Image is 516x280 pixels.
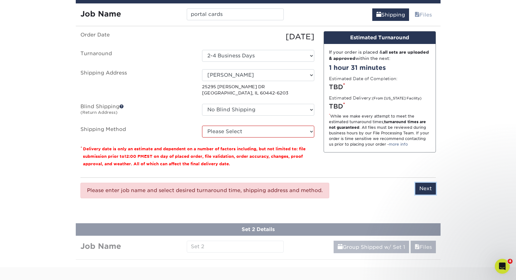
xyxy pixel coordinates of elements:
[197,31,319,42] div: [DATE]
[329,82,431,92] div: TBD
[329,63,431,72] div: 1 hour 31 minutes
[187,8,284,20] input: Enter a job name
[124,154,144,159] span: 12:00 PM
[76,126,197,138] label: Shipping Method
[324,31,436,44] div: Estimated Turnaround
[411,241,436,253] a: Files
[76,69,197,96] label: Shipping Address
[415,12,420,18] span: files
[334,241,409,253] a: Group Shipped w/ Set 1
[415,244,420,250] span: files
[411,8,436,21] a: Files
[415,183,436,195] input: Next
[372,96,422,100] small: (From [US_STATE] Facility)
[389,142,408,147] a: more info
[495,259,510,274] iframe: Intercom live chat
[329,119,426,130] strong: turnaround times are not guaranteed
[80,9,121,18] strong: Job Name
[80,183,329,198] div: Please enter job name and select desired turnaround time, shipping address and method.
[329,75,398,82] label: Estimated Date of Completion:
[76,50,197,62] label: Turnaround
[329,95,422,101] label: Estimated Delivery:
[338,244,343,250] span: shipping
[76,31,197,42] label: Order Date
[76,104,197,118] label: Blind Shipping
[508,259,513,264] span: 4
[202,84,314,96] p: 25295 [PERSON_NAME] DR [GEOGRAPHIC_DATA], IL 60442-6203
[329,49,431,62] div: If your order is placed & within the next:
[376,12,381,18] span: shipping
[329,113,431,147] div: While we make every attempt to meet the estimated turnaround times; . All files must be reviewed ...
[80,110,118,115] small: (Return Address)
[83,147,306,166] small: Delivery date is only an estimate and dependent on a number of factors including, but not limited...
[329,102,431,111] div: TBD
[372,8,409,21] a: Shipping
